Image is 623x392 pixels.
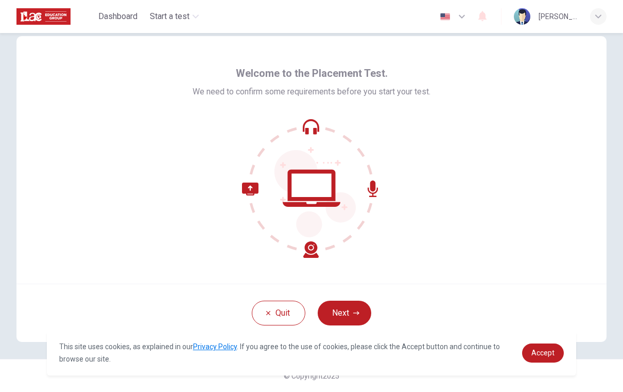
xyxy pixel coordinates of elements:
[318,301,371,325] button: Next
[146,7,203,26] button: Start a test
[514,8,530,25] img: Profile picture
[252,301,305,325] button: Quit
[150,10,189,23] span: Start a test
[539,10,578,23] div: [PERSON_NAME]
[193,342,237,351] a: Privacy Policy
[531,349,555,357] span: Accept
[522,344,564,363] a: dismiss cookie message
[193,86,430,98] span: We need to confirm some requirements before you start your test.
[16,6,71,27] img: ILAC logo
[94,7,142,26] button: Dashboard
[284,372,339,380] span: © Copyright 2025
[98,10,137,23] span: Dashboard
[16,6,94,27] a: ILAC logo
[236,65,388,81] span: Welcome to the Placement Test.
[47,330,577,375] div: cookieconsent
[59,342,500,363] span: This site uses cookies, as explained in our . If you agree to the use of cookies, please click th...
[439,13,452,21] img: en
